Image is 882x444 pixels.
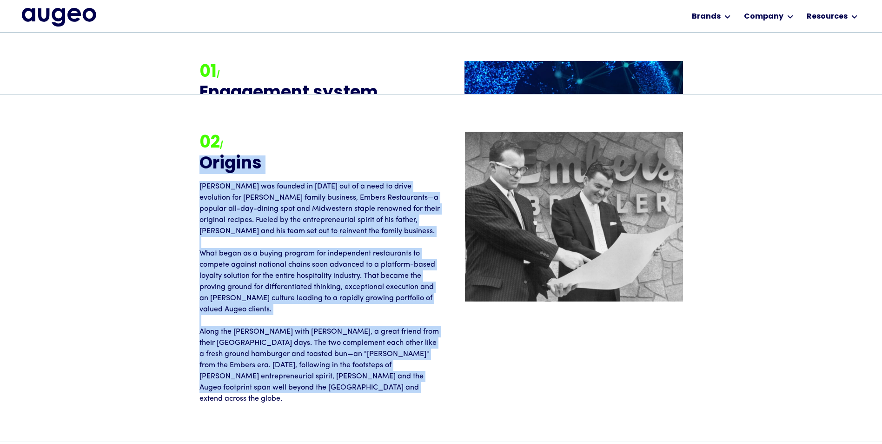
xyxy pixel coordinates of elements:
[199,135,220,152] strong: 02
[220,142,223,149] strong: /
[692,11,721,22] div: Brands
[199,84,441,103] h2: Engagement system
[22,8,96,27] a: home
[217,72,220,79] strong: /
[807,11,848,22] div: Resources
[199,64,217,81] strong: 01
[22,8,96,27] img: Augeo's full logo in midnight blue.
[199,181,441,404] p: [PERSON_NAME] was founded in [DATE] out of a need to drive evolution for [PERSON_NAME] family bus...
[744,11,783,22] div: Company
[199,155,441,174] h2: Origins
